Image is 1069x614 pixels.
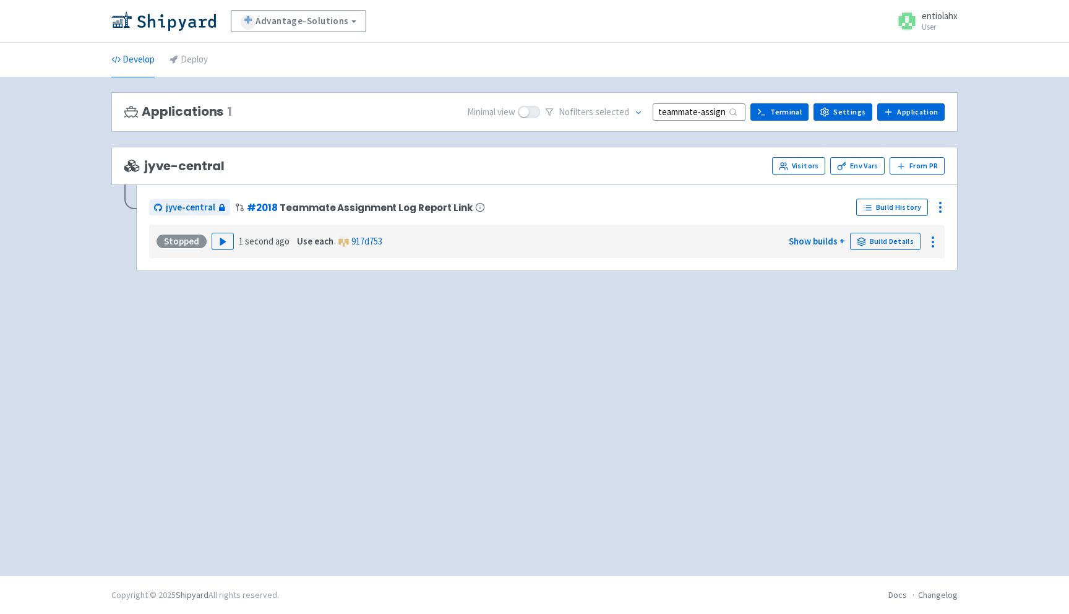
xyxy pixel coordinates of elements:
div: Stopped [157,235,207,248]
span: 1 [227,105,232,119]
button: From PR [890,157,945,175]
a: 917d753 [351,235,382,247]
span: jyve-central [124,159,225,173]
a: Env Vars [830,157,885,175]
a: Develop [111,43,155,77]
img: Shipyard logo [111,11,216,31]
a: Build Details [850,233,921,250]
span: jyve-central [166,201,215,215]
a: Build History [856,199,928,216]
strong: Use each [297,235,333,247]
a: Changelog [918,589,958,600]
a: Docs [888,589,907,600]
a: Shipyard [176,589,208,600]
span: Teammate Assignment Log Report Link [280,202,472,213]
span: Minimal view [467,105,515,119]
a: Settings [814,103,872,121]
a: #2018 [247,201,277,214]
a: Show builds + [789,235,845,247]
a: Visitors [772,157,825,175]
span: entiolahx [922,10,958,22]
a: Advantage-Solutions [231,10,366,32]
a: jyve-central [149,199,230,216]
span: No filter s [559,105,629,119]
input: Search... [653,103,745,120]
span: selected [595,106,629,118]
a: Deploy [170,43,208,77]
div: Copyright © 2025 All rights reserved. [111,589,279,602]
button: Play [212,233,234,250]
a: Terminal [750,103,809,121]
time: 1 second ago [239,235,290,247]
small: User [922,23,958,31]
a: Application [877,103,945,121]
a: entiolahx User [890,11,958,31]
h3: Applications [124,105,232,119]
